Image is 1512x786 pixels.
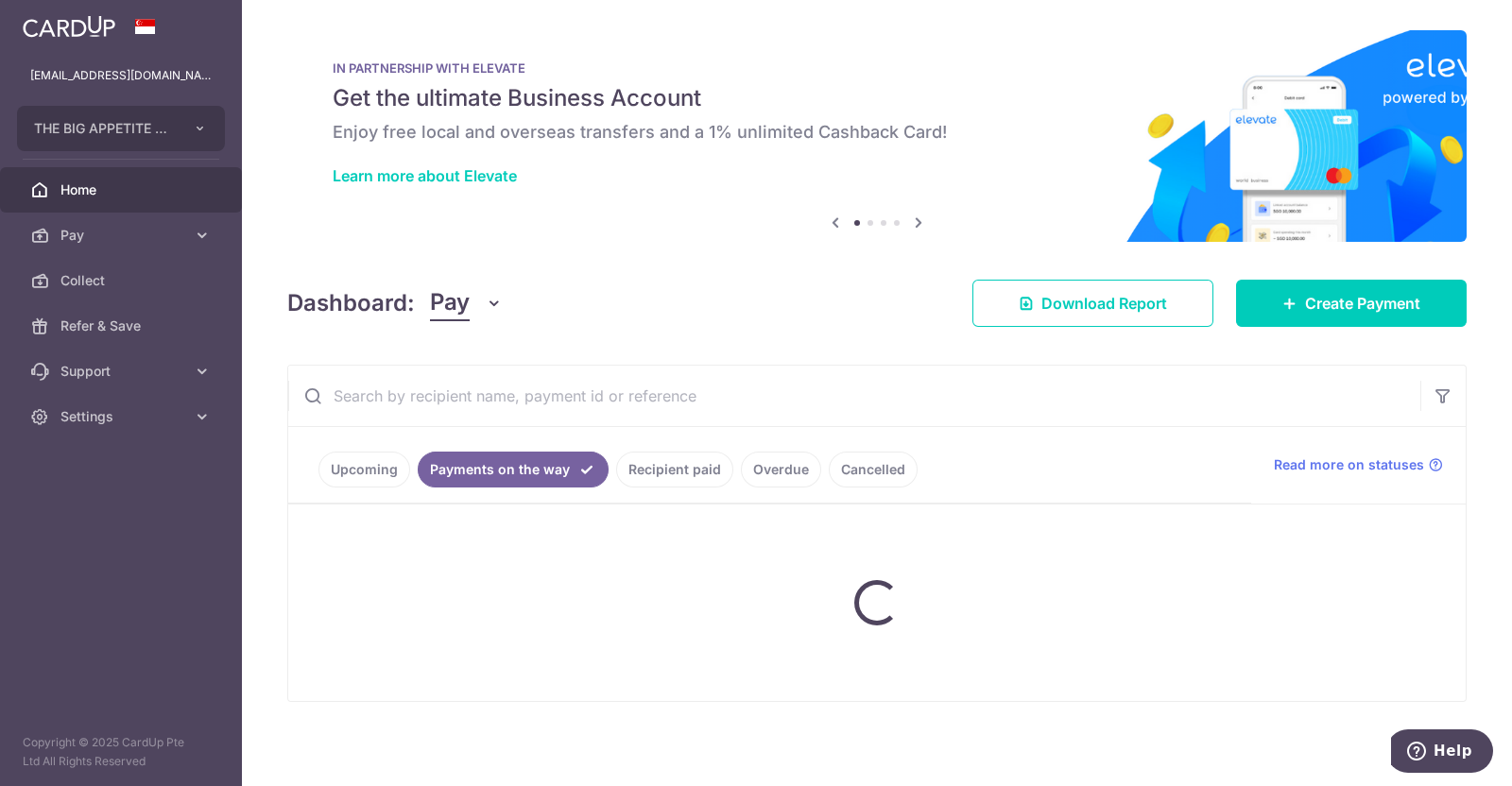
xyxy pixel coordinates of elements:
[23,15,115,38] img: CardUp
[60,271,185,290] span: Collect
[287,30,1467,242] img: Renovation banner
[1274,455,1424,474] span: Read more on statuses
[60,407,185,426] span: Settings
[430,285,503,321] button: Pay
[17,106,225,151] button: THE BIG APPETITE COMPANY PTE LTD
[60,316,185,335] span: Refer & Save
[418,452,609,487] a: Payments on the way
[1305,292,1420,315] span: Create Payment
[34,119,174,138] span: THE BIG APPETITE COMPANY PTE LTD
[60,226,185,245] span: Pay
[333,121,1421,144] h6: Enjoy free local and overseas transfers and a 1% unlimited Cashback Card!
[430,285,470,321] span: Pay
[288,366,1420,426] input: Search by recipient name, payment id or reference
[287,286,415,320] h4: Dashboard:
[1274,455,1443,474] a: Read more on statuses
[333,166,517,185] a: Learn more about Elevate
[1391,729,1493,777] iframe: Opens a widget where you can find more information
[60,362,185,381] span: Support
[30,66,212,85] p: [EMAIL_ADDRESS][DOMAIN_NAME]
[333,83,1421,113] h5: Get the ultimate Business Account
[333,60,1421,76] p: IN PARTNERSHIP WITH ELEVATE
[60,180,185,199] span: Home
[972,280,1213,327] a: Download Report
[1041,292,1167,315] span: Download Report
[1236,280,1467,327] a: Create Payment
